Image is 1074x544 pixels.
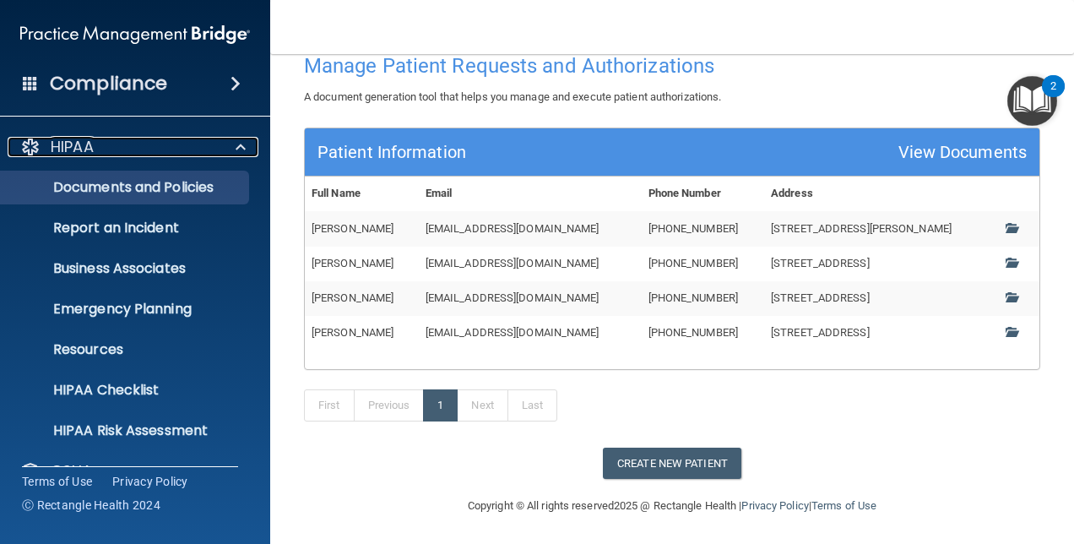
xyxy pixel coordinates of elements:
[1007,76,1057,126] button: Open Resource Center, 2 new notifications
[11,422,241,439] p: HIPAA Risk Assessment
[112,473,188,490] a: Privacy Policy
[22,497,160,514] span: Ⓒ Rectangle Health 2024
[764,316,995,350] td: [STREET_ADDRESS]
[305,247,419,281] td: [PERSON_NAME]
[642,316,765,350] td: [PHONE_NUMBER]
[354,389,425,422] a: Previous
[317,137,466,168] div: Patient Information
[364,479,980,533] div: Copyright © All rights reserved 2025 @ Rectangle Health | |
[642,177,765,211] th: Phone Number
[51,461,93,481] p: OSHA
[11,382,241,399] p: HIPAA Checklist
[507,389,557,422] a: Last
[419,281,642,316] td: [EMAIL_ADDRESS][DOMAIN_NAME]
[642,247,765,281] td: [PHONE_NUMBER]
[20,18,250,52] img: PMB logo
[305,281,419,316] td: [PERSON_NAME]
[764,247,995,281] td: [STREET_ADDRESS]
[642,211,765,246] td: [PHONE_NUMBER]
[419,177,642,211] th: Email
[11,220,241,237] p: Report an Incident
[11,301,241,318] p: Emergency Planning
[764,211,995,246] td: [STREET_ADDRESS][PERSON_NAME]
[50,72,167,95] h4: Compliance
[305,316,419,350] td: [PERSON_NAME]
[457,389,507,422] a: Next
[898,137,1027,168] div: View Documents
[20,137,246,157] a: HIPAA
[304,55,1040,77] h4: Manage Patient Requests and Authorizations
[304,90,721,103] span: A document generation tool that helps you manage and execute patient authorizations.
[305,177,419,211] th: Full Name
[51,137,94,157] p: HIPAA
[642,281,765,316] td: [PHONE_NUMBER]
[764,281,995,316] td: [STREET_ADDRESS]
[811,499,876,512] a: Terms of Use
[20,461,246,481] a: OSHA
[419,247,642,281] td: [EMAIL_ADDRESS][DOMAIN_NAME]
[1050,86,1056,108] div: 2
[11,341,241,358] p: Resources
[22,473,92,490] a: Terms of Use
[764,177,995,211] th: Address
[305,211,419,246] td: [PERSON_NAME]
[304,389,355,422] a: First
[603,448,741,479] button: Create New Patient
[741,499,808,512] a: Privacy Policy
[419,211,642,246] td: [EMAIL_ADDRESS][DOMAIN_NAME]
[423,389,458,422] a: 1
[11,260,241,277] p: Business Associates
[11,179,241,196] p: Documents and Policies
[419,316,642,350] td: [EMAIL_ADDRESS][DOMAIN_NAME]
